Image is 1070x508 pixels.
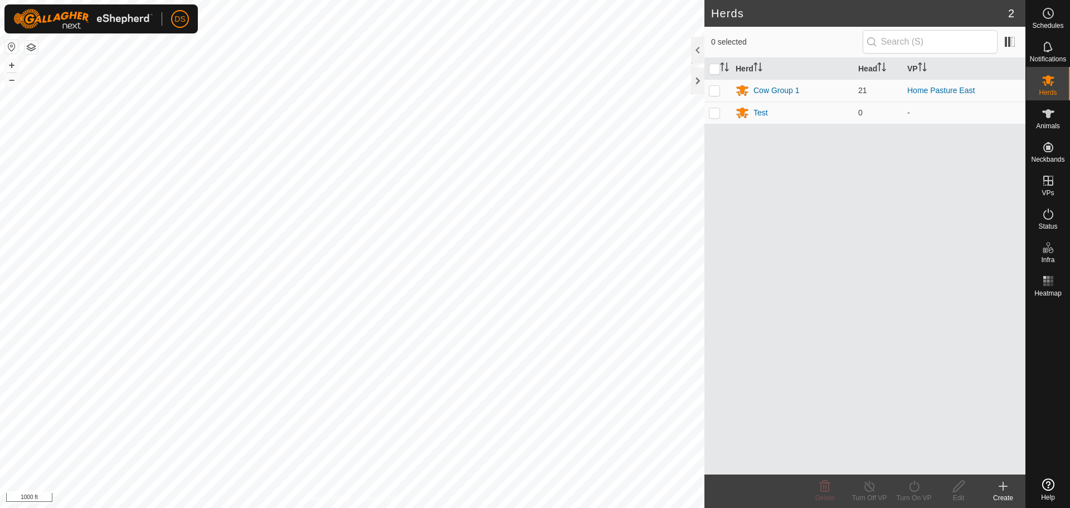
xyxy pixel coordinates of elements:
th: Herd [731,58,854,80]
button: + [5,59,18,72]
div: Test [753,107,768,119]
th: Head [854,58,903,80]
div: Turn Off VP [847,493,892,503]
span: DS [174,13,185,25]
span: Status [1038,223,1057,230]
span: Animals [1036,123,1060,129]
div: Cow Group 1 [753,85,799,96]
div: Create [981,493,1025,503]
p-sorticon: Activate to sort [918,64,927,73]
span: 0 selected [711,36,863,48]
div: Turn On VP [892,493,936,503]
span: Herds [1039,89,1057,96]
span: Help [1041,494,1055,501]
span: Notifications [1030,56,1066,62]
button: Map Layers [25,41,38,54]
img: Gallagher Logo [13,9,153,29]
a: Privacy Policy [308,494,350,504]
button: – [5,73,18,86]
div: Edit [936,493,981,503]
span: Neckbands [1031,156,1064,163]
h2: Herds [711,7,1008,20]
span: 0 [858,108,863,117]
a: Home Pasture East [907,86,975,95]
span: VPs [1042,190,1054,196]
span: Delete [815,494,835,502]
p-sorticon: Activate to sort [877,64,886,73]
p-sorticon: Activate to sort [753,64,762,73]
button: Reset Map [5,40,18,54]
span: 21 [858,86,867,95]
span: 2 [1008,5,1014,22]
td: - [903,101,1025,124]
span: Heatmap [1034,290,1062,297]
p-sorticon: Activate to sort [720,64,729,73]
span: Schedules [1032,22,1063,29]
input: Search (S) [863,30,998,54]
span: Infra [1041,257,1054,263]
a: Contact Us [363,494,396,504]
a: Help [1026,474,1070,505]
th: VP [903,58,1025,80]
